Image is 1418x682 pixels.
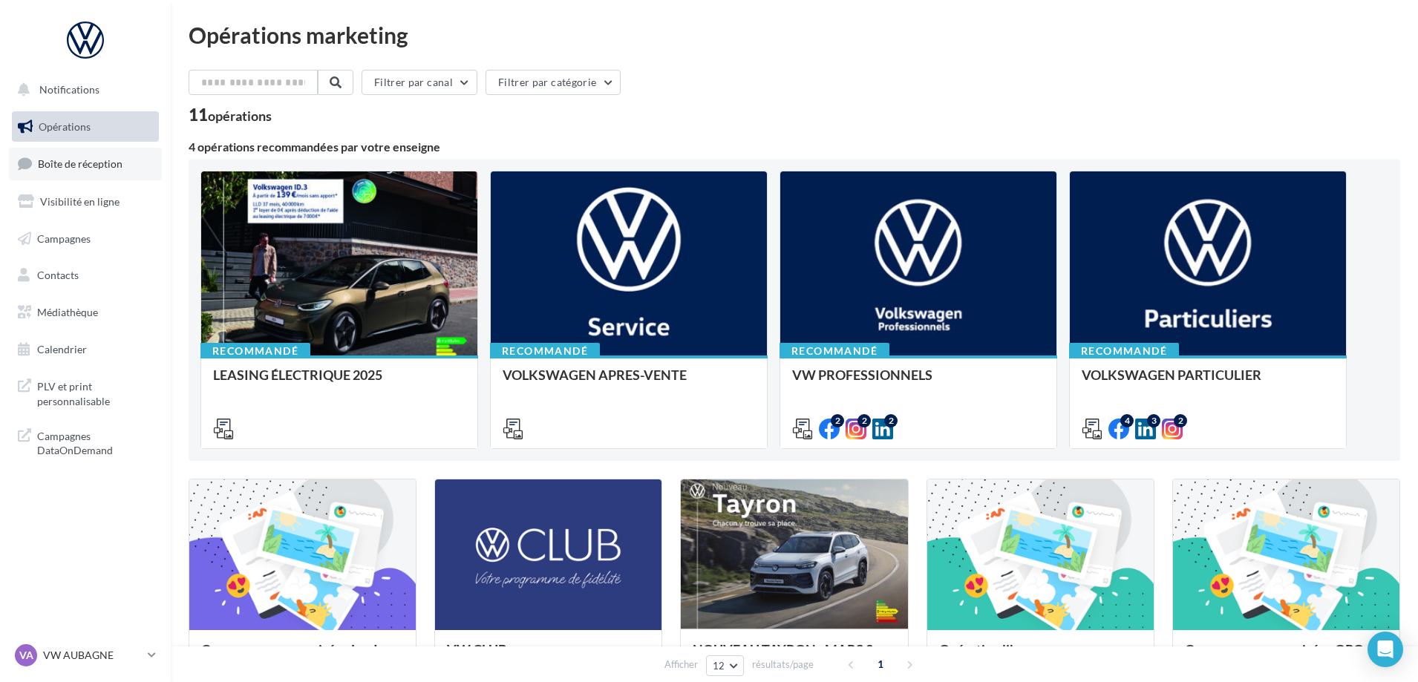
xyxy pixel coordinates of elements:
div: Recommandé [200,343,310,359]
a: Boîte de réception [9,148,162,180]
div: Recommandé [780,343,889,359]
a: Médiathèque [9,297,162,328]
button: 12 [706,655,744,676]
a: Calendrier [9,334,162,365]
div: 4 opérations recommandées par votre enseigne [189,141,1400,153]
a: Campagnes DataOnDemand [9,420,162,464]
div: Opérations marketing [189,24,1400,46]
span: 1 [869,652,892,676]
span: Médiathèque [37,306,98,318]
a: Campagnes [9,223,162,255]
div: Campagnes sponsorisées OPO [1185,642,1388,672]
div: LEASING ÉLECTRIQUE 2025 [213,367,465,397]
div: VOLKSWAGEN APRES-VENTE [503,367,755,397]
div: 3 [1147,414,1160,427]
div: 2 [884,414,898,427]
a: Contacts [9,260,162,291]
div: 2 [1174,414,1187,427]
div: opérations [208,109,272,122]
div: VW CLUB [447,642,650,672]
span: Calendrier [37,343,87,355]
span: Notifications [39,83,99,96]
button: Filtrer par canal [362,70,477,95]
span: VA [19,648,33,663]
a: PLV et print personnalisable [9,370,162,414]
button: Filtrer par catégorie [486,70,621,95]
span: résultats/page [752,658,814,672]
span: Contacts [37,269,79,281]
span: Boîte de réception [38,157,122,170]
div: 2 [831,414,844,427]
div: Recommandé [1069,343,1179,359]
a: Opérations [9,111,162,142]
p: VW AUBAGNE [43,648,142,663]
div: VOLKSWAGEN PARTICULIER [1082,367,1334,397]
div: Open Intercom Messenger [1368,632,1403,667]
a: VA VW AUBAGNE [12,641,159,669]
span: 12 [713,660,725,672]
div: Campagnes sponsorisées Les Instants VW Octobre [201,642,404,672]
div: 2 [857,414,871,427]
div: VW PROFESSIONNELS [792,367,1045,397]
button: Notifications [9,74,156,105]
span: Campagnes [37,232,91,244]
span: Visibilité en ligne [40,195,120,208]
a: Visibilité en ligne [9,186,162,217]
span: PLV et print personnalisable [37,376,153,408]
span: Afficher [664,658,698,672]
div: 4 [1120,414,1134,427]
span: Campagnes DataOnDemand [37,426,153,458]
div: Recommandé [490,343,600,359]
div: Opération libre [939,642,1142,672]
div: NOUVEAU TAYRON - MARS 2025 [693,642,895,672]
div: 11 [189,107,272,123]
span: Opérations [39,120,91,133]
